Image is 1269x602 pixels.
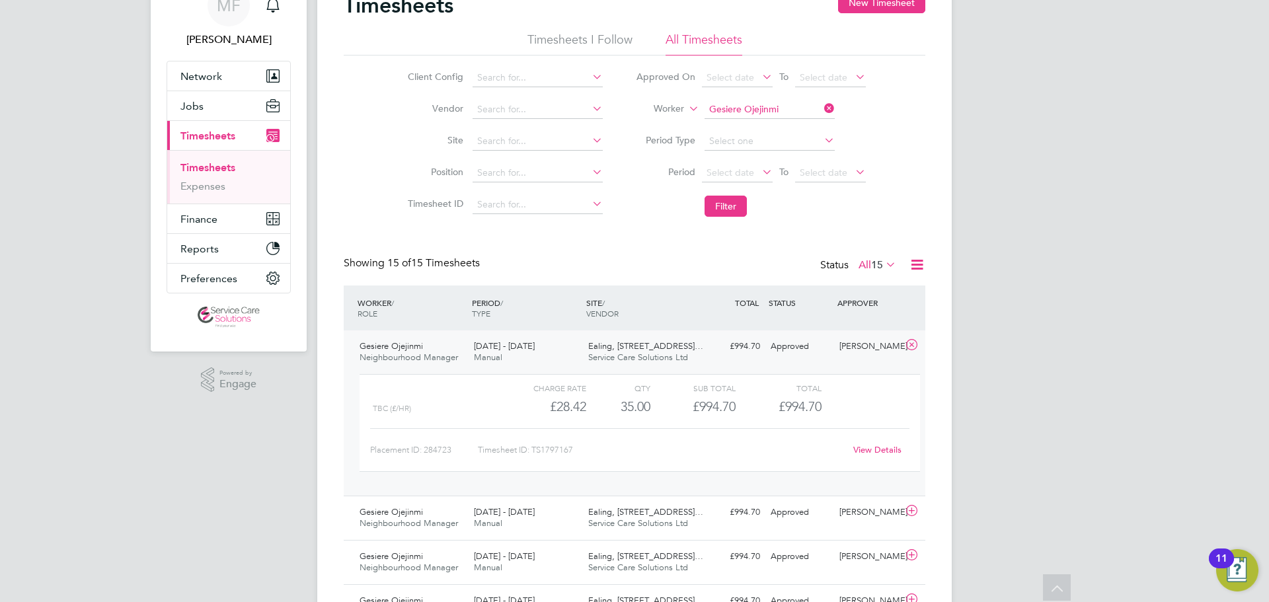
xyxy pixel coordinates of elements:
input: Search for... [473,196,603,214]
div: £994.70 [697,546,765,568]
span: 15 of [387,256,411,270]
div: Total [736,380,821,396]
span: [DATE] - [DATE] [474,340,535,352]
span: Neighbourhood Manager [360,562,458,573]
span: To [775,68,792,85]
span: Select date [800,167,847,178]
button: Timesheets [167,121,290,150]
span: Select date [707,71,754,83]
a: Go to home page [167,307,291,328]
li: Timesheets I Follow [527,32,633,56]
div: Sub Total [650,380,736,396]
span: VENDOR [586,308,619,319]
span: Engage [219,379,256,390]
label: Site [404,134,463,146]
label: Period Type [636,134,695,146]
span: 15 [871,258,883,272]
span: Ealing, [STREET_ADDRESS]… [588,506,703,517]
button: Finance [167,204,290,233]
li: All Timesheets [666,32,742,56]
span: tbc (£/HR) [373,404,411,413]
div: STATUS [765,291,834,315]
span: / [391,297,394,308]
div: Approved [765,336,834,357]
div: [PERSON_NAME] [834,502,903,523]
span: Service Care Solutions Ltd [588,517,688,529]
div: PERIOD [469,291,583,325]
span: Preferences [180,272,237,285]
div: Timesheet ID: TS1797167 [478,439,845,461]
label: Period [636,166,695,178]
div: WORKER [354,291,469,325]
span: Gesiere Ojejinmi [360,550,423,562]
label: Worker [625,102,684,116]
span: TOTAL [735,297,759,308]
span: Jobs [180,100,204,112]
span: [DATE] - [DATE] [474,550,535,562]
div: £994.70 [650,396,736,418]
button: Reports [167,234,290,263]
span: Ealing, [STREET_ADDRESS]… [588,550,703,562]
a: View Details [853,444,902,455]
div: Charge rate [501,380,586,396]
span: Service Care Solutions Ltd [588,352,688,363]
span: Gesiere Ojejinmi [360,340,423,352]
button: Filter [705,196,747,217]
div: [PERSON_NAME] [834,546,903,568]
span: Select date [707,167,754,178]
span: Neighbourhood Manager [360,517,458,529]
span: 15 Timesheets [387,256,480,270]
span: Powered by [219,367,256,379]
span: Finance [180,213,217,225]
button: Jobs [167,91,290,120]
span: TYPE [472,308,490,319]
label: Vendor [404,102,463,114]
label: All [859,258,896,272]
input: Select one [705,132,835,151]
span: Network [180,70,222,83]
input: Search for... [473,69,603,87]
div: 11 [1215,558,1227,576]
div: Status [820,256,899,275]
div: Timesheets [167,150,290,204]
label: Position [404,166,463,178]
span: Megan Ford [167,32,291,48]
div: [PERSON_NAME] [834,336,903,357]
label: Client Config [404,71,463,83]
div: Placement ID: 284723 [370,439,478,461]
span: Ealing, [STREET_ADDRESS]… [588,340,703,352]
label: Timesheet ID [404,198,463,209]
div: APPROVER [834,291,903,315]
input: Search for... [473,164,603,182]
span: To [775,163,792,180]
div: QTY [586,380,650,396]
img: servicecare-logo-retina.png [198,307,260,328]
a: Timesheets [180,161,235,174]
span: Manual [474,562,502,573]
div: £994.70 [697,502,765,523]
button: Network [167,61,290,91]
span: / [500,297,503,308]
span: Select date [800,71,847,83]
div: Showing [344,256,482,270]
span: Gesiere Ojejinmi [360,506,423,517]
input: Search for... [473,100,603,119]
span: Manual [474,352,502,363]
div: Approved [765,546,834,568]
div: £28.42 [501,396,586,418]
input: Search for... [705,100,835,119]
span: ROLE [358,308,377,319]
span: Service Care Solutions Ltd [588,562,688,573]
label: Approved On [636,71,695,83]
span: Neighbourhood Manager [360,352,458,363]
span: Manual [474,517,502,529]
button: Preferences [167,264,290,293]
button: Open Resource Center, 11 new notifications [1216,549,1258,591]
a: Expenses [180,180,225,192]
a: Powered byEngage [201,367,257,393]
input: Search for... [473,132,603,151]
span: Timesheets [180,130,235,142]
div: £994.70 [697,336,765,357]
div: Approved [765,502,834,523]
div: 35.00 [586,396,650,418]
